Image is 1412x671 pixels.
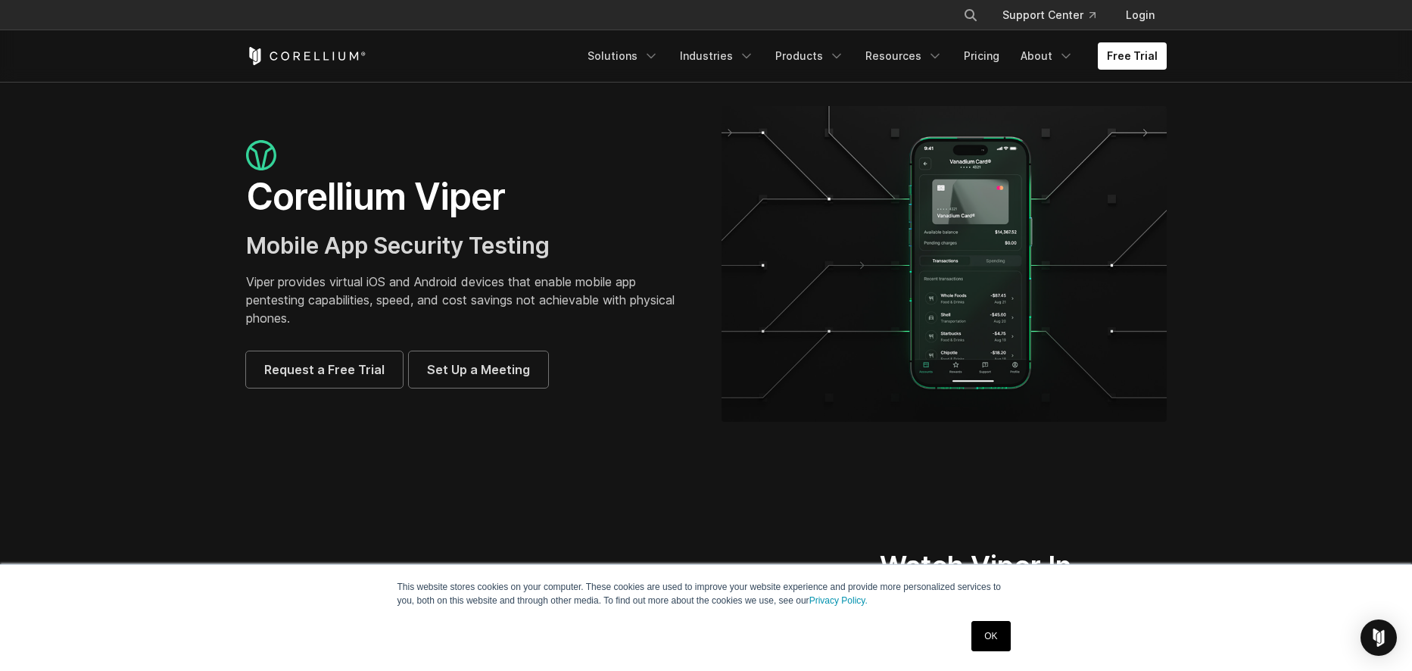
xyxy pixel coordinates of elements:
[578,42,1167,70] div: Navigation Menu
[880,549,1109,617] h2: Watch Viper In Action
[246,351,403,388] a: Request a Free Trial
[957,2,984,29] button: Search
[809,595,868,606] a: Privacy Policy.
[246,273,691,327] p: Viper provides virtual iOS and Android devices that enable mobile app pentesting capabilities, sp...
[971,621,1010,651] a: OK
[1114,2,1167,29] a: Login
[671,42,763,70] a: Industries
[409,351,548,388] a: Set Up a Meeting
[246,174,691,220] h1: Corellium Viper
[264,360,385,379] span: Request a Free Trial
[945,2,1167,29] div: Navigation Menu
[722,106,1167,422] img: viper_hero
[397,580,1015,607] p: This website stores cookies on your computer. These cookies are used to improve your website expe...
[955,42,1008,70] a: Pricing
[427,360,530,379] span: Set Up a Meeting
[1011,42,1083,70] a: About
[1361,620,1397,656] div: Open Intercom Messenger
[766,42,853,70] a: Products
[246,47,366,65] a: Corellium Home
[856,42,952,70] a: Resources
[246,140,276,171] img: viper_icon_large
[578,42,668,70] a: Solutions
[246,232,550,259] span: Mobile App Security Testing
[1098,42,1167,70] a: Free Trial
[990,2,1108,29] a: Support Center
